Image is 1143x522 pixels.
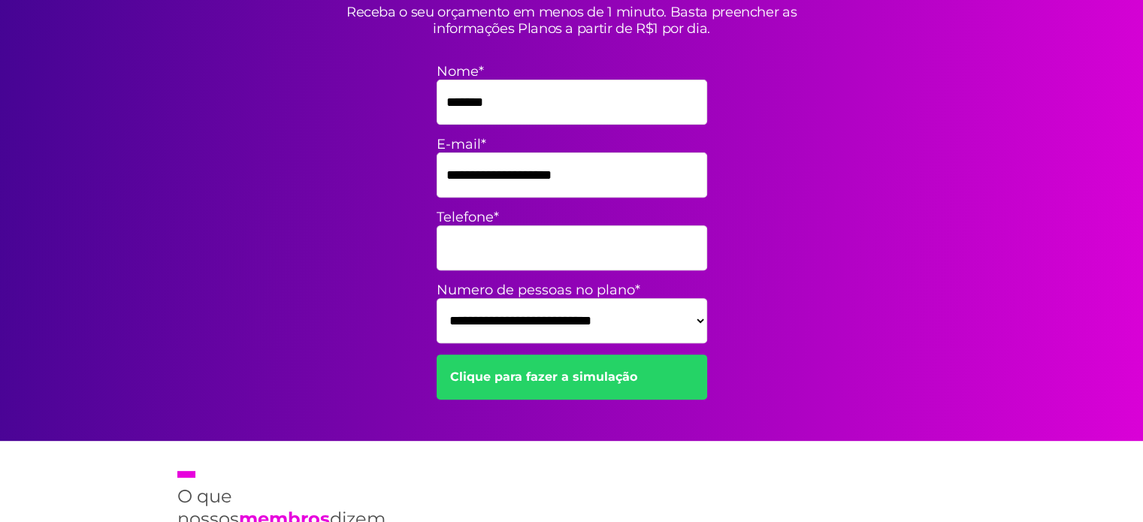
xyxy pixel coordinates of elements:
[437,355,707,400] a: Clique para fazer a simulação
[437,282,707,298] label: Numero de pessoas no plano*
[437,136,707,152] label: E-mail*
[309,4,835,37] p: Receba o seu orçamento em menos de 1 minuto. Basta preencher as informações Planos a partir de R$...
[437,63,707,80] label: Nome*
[437,209,707,225] label: Telefone*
